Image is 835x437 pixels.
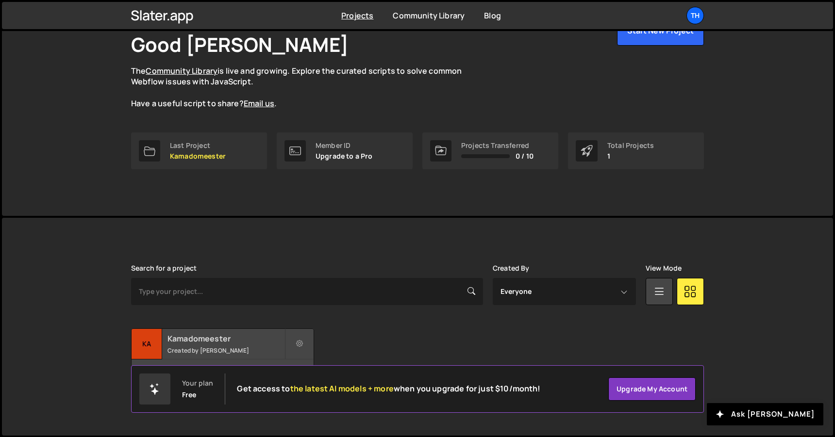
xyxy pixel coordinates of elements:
p: Kamadomeester [170,152,226,160]
a: Community Library [393,10,465,21]
button: Ask [PERSON_NAME] [707,403,823,425]
div: Last Project [170,142,226,149]
span: the latest AI models + more [290,383,394,394]
input: Type your project... [131,278,483,305]
a: Community Library [146,65,217,76]
span: 0 / 10 [516,152,534,160]
a: Blog [484,10,501,21]
div: Projects Transferred [461,142,534,149]
label: Created By [493,264,530,272]
a: Email us [244,98,274,109]
a: Th [686,7,704,24]
div: 5 pages, last updated by [PERSON_NAME] [DATE] [132,359,314,388]
a: Ka Kamadomeester Created by [PERSON_NAME] 5 pages, last updated by [PERSON_NAME] [DATE] [131,328,314,389]
div: Ka [132,329,162,359]
a: Upgrade my account [608,377,696,401]
div: Total Projects [607,142,654,149]
h1: Good [PERSON_NAME] [131,31,349,58]
p: The is live and growing. Explore the curated scripts to solve common Webflow issues with JavaScri... [131,65,481,109]
h2: Kamadomeester [167,333,284,344]
small: Created by [PERSON_NAME] [167,346,284,355]
p: Upgrade to a Pro [316,152,373,160]
a: Last Project Kamadomeester [131,132,267,169]
div: Member ID [316,142,373,149]
div: Free [182,391,197,399]
label: View Mode [646,264,682,272]
p: 1 [607,152,654,160]
label: Search for a project [131,264,197,272]
h2: Get access to when you upgrade for just $10/month! [237,384,540,393]
a: Projects [341,10,373,21]
div: Your plan [182,379,213,387]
